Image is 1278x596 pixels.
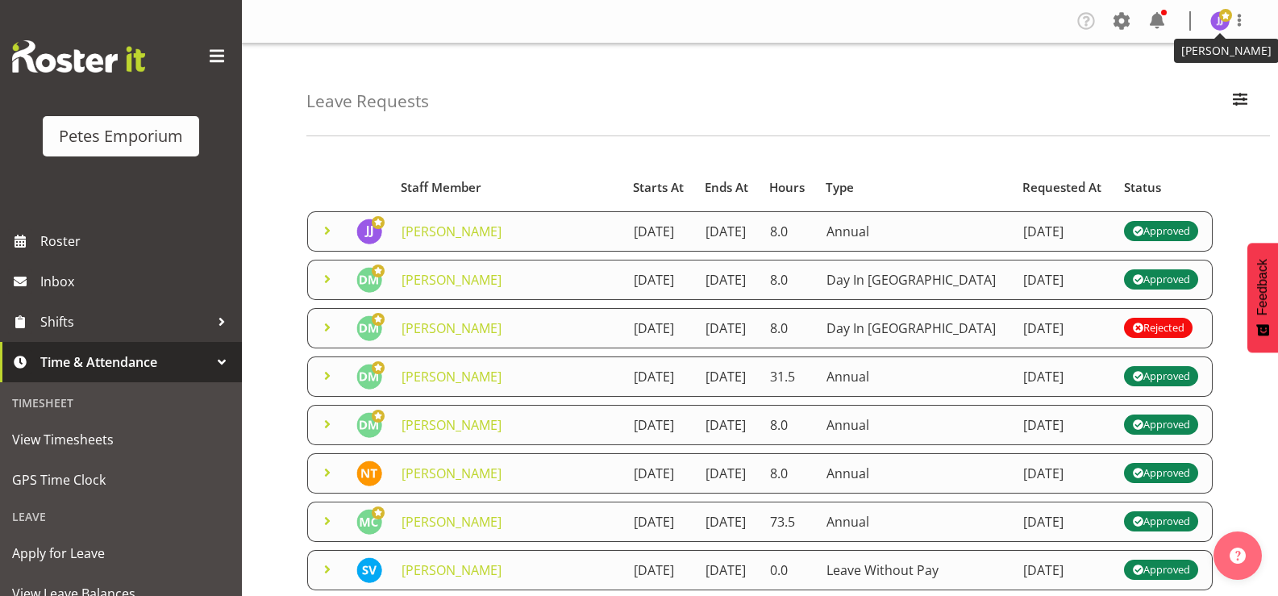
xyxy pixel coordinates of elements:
td: [DATE] [1014,453,1115,494]
div: Rejected [1132,319,1184,338]
span: Status [1124,178,1161,197]
img: david-mcauley697.jpg [356,267,382,293]
a: [PERSON_NAME] [402,465,502,482]
img: Rosterit website logo [12,40,145,73]
a: [PERSON_NAME] [402,223,502,240]
td: Day In [GEOGRAPHIC_DATA] [817,260,1014,300]
td: [DATE] [1014,502,1115,542]
td: [DATE] [696,502,760,542]
span: Hours [769,178,805,197]
a: [PERSON_NAME] [402,513,502,531]
div: Approved [1132,512,1190,531]
td: Annual [817,453,1014,494]
button: Feedback - Show survey [1247,243,1278,352]
a: [PERSON_NAME] [402,271,502,289]
img: david-mcauley697.jpg [356,315,382,341]
td: Day In [GEOGRAPHIC_DATA] [817,308,1014,348]
td: [DATE] [696,308,760,348]
span: Inbox [40,269,234,294]
h4: Leave Requests [306,92,429,110]
span: View Timesheets [12,427,230,452]
img: melissa-cowen2635.jpg [356,509,382,535]
td: Leave Without Pay [817,550,1014,590]
div: Approved [1132,561,1190,580]
td: Annual [817,356,1014,397]
td: [DATE] [1014,308,1115,348]
img: sasha-vandervalk6911.jpg [356,557,382,583]
td: [DATE] [696,453,760,494]
span: Roster [40,229,234,253]
span: Apply for Leave [12,541,230,565]
td: [DATE] [624,453,696,494]
td: [DATE] [1014,356,1115,397]
img: david-mcauley697.jpg [356,412,382,438]
a: [PERSON_NAME] [402,319,502,337]
div: Leave [4,500,238,533]
span: Type [826,178,854,197]
span: Starts At [633,178,684,197]
span: Feedback [1255,259,1270,315]
img: nicole-thomson8388.jpg [356,461,382,486]
td: 8.0 [760,405,817,445]
span: Staff Member [401,178,481,197]
td: 73.5 [760,502,817,542]
div: Approved [1132,415,1190,435]
a: [PERSON_NAME] [402,561,502,579]
span: Ends At [705,178,748,197]
td: [DATE] [1014,211,1115,252]
td: [DATE] [1014,550,1115,590]
img: janelle-jonkers702.jpg [1210,11,1230,31]
div: Petes Emporium [59,124,183,148]
td: [DATE] [624,356,696,397]
div: Timesheet [4,386,238,419]
td: [DATE] [624,260,696,300]
img: help-xxl-2.png [1230,548,1246,564]
td: [DATE] [696,211,760,252]
span: Time & Attendance [40,350,210,374]
td: 31.5 [760,356,817,397]
td: [DATE] [624,405,696,445]
span: Requested At [1022,178,1101,197]
a: [PERSON_NAME] [402,368,502,386]
td: 8.0 [760,211,817,252]
a: [PERSON_NAME] [402,416,502,434]
td: Annual [817,502,1014,542]
a: GPS Time Clock [4,460,238,500]
td: [DATE] [696,356,760,397]
td: [DATE] [696,550,760,590]
td: 0.0 [760,550,817,590]
span: GPS Time Clock [12,468,230,492]
button: Filter Employees [1223,84,1257,119]
td: [DATE] [696,260,760,300]
td: [DATE] [624,211,696,252]
img: david-mcauley697.jpg [356,364,382,390]
td: [DATE] [696,405,760,445]
td: 8.0 [760,260,817,300]
span: Shifts [40,310,210,334]
td: [DATE] [1014,405,1115,445]
td: [DATE] [624,308,696,348]
img: janelle-jonkers702.jpg [356,219,382,244]
a: View Timesheets [4,419,238,460]
div: Approved [1132,367,1190,386]
td: [DATE] [1014,260,1115,300]
td: 8.0 [760,308,817,348]
td: [DATE] [624,502,696,542]
td: Annual [817,405,1014,445]
td: Annual [817,211,1014,252]
div: Approved [1132,464,1190,483]
a: Apply for Leave [4,533,238,573]
div: Approved [1132,270,1190,290]
td: 8.0 [760,453,817,494]
td: [DATE] [624,550,696,590]
div: Approved [1132,222,1190,241]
